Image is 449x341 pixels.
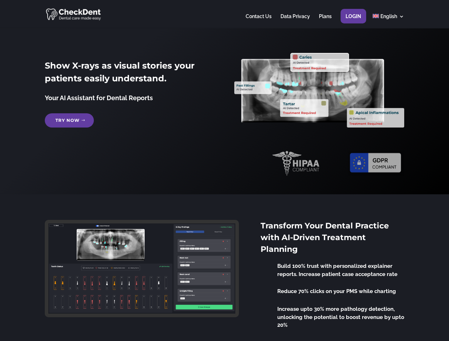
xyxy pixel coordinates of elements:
img: X_Ray_annotated [234,53,404,128]
a: Login [346,14,361,28]
span: Increase upto 30% more pathology detection, unlocking the potential to boost revenue by upto 20% [277,306,404,328]
h2: Show X-rays as visual stories your patients easily understand. [45,59,214,88]
a: Try Now [45,113,94,128]
a: Contact Us [246,14,272,28]
span: Transform Your Dental Practice with AI-Driven Treatment Planning [261,221,389,254]
span: Reduce 70% clicks on your PMS while charting [277,288,396,294]
a: Plans [319,14,332,28]
span: Your AI Assistant for Dental Reports [45,94,153,102]
img: CheckDent AI [46,7,102,21]
a: Data Privacy [280,14,310,28]
span: English [380,13,397,19]
span: Build 100% trust with personalized explainer reports. Increase patient case acceptance rate [277,263,397,277]
a: English [373,14,404,28]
